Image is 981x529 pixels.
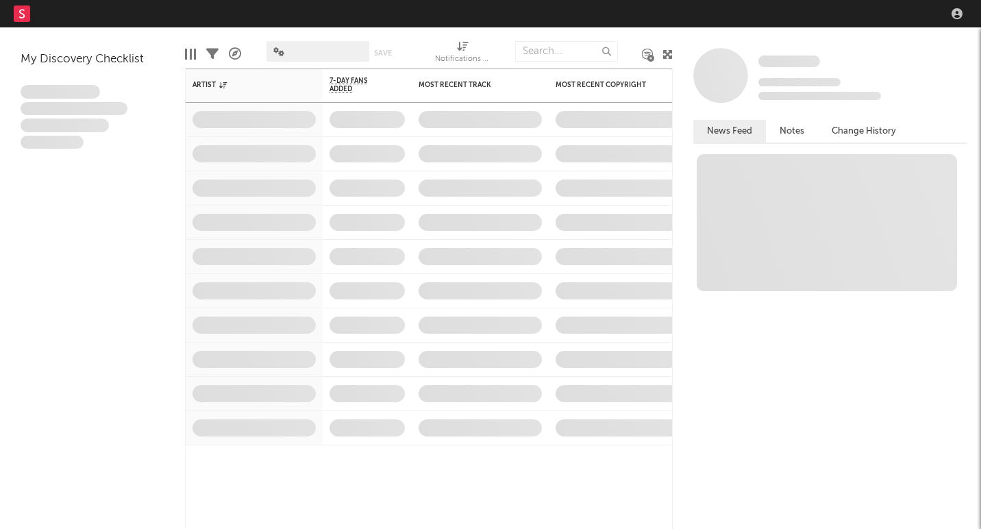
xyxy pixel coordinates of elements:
[21,136,84,149] span: Aliquam viverra
[758,56,820,67] span: Some Artist
[419,81,521,89] div: Most Recent Track
[21,85,100,99] span: Lorem ipsum dolor
[758,92,881,100] span: 0 fans last week
[766,120,818,143] button: Notes
[193,81,295,89] div: Artist
[330,77,384,93] span: 7-Day Fans Added
[21,102,127,116] span: Integer aliquet in purus et
[185,34,196,74] div: Edit Columns
[758,55,820,69] a: Some Artist
[515,41,618,62] input: Search...
[818,120,910,143] button: Change History
[374,49,392,57] button: Save
[758,78,841,86] span: Tracking Since: [DATE]
[556,81,658,89] div: Most Recent Copyright
[206,34,219,74] div: Filters
[21,119,109,132] span: Praesent ac interdum
[229,34,241,74] div: A&R Pipeline
[435,51,490,68] div: Notifications (Artist)
[693,120,766,143] button: News Feed
[435,34,490,74] div: Notifications (Artist)
[21,51,164,68] div: My Discovery Checklist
